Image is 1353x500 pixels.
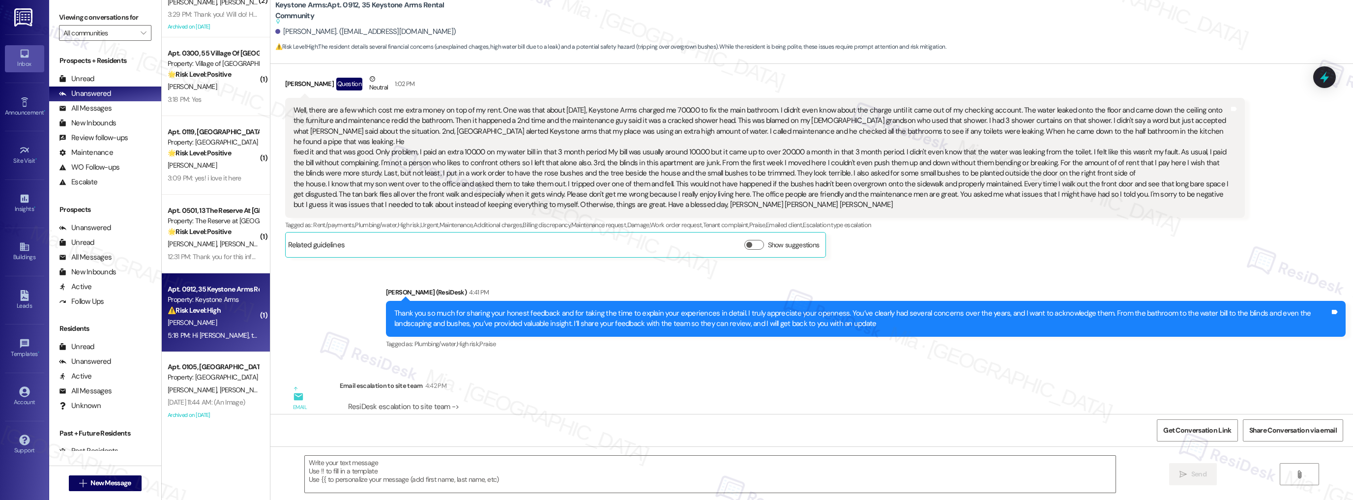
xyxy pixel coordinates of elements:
i:  [1295,471,1303,478]
div: 1:02 PM [392,79,414,89]
button: Share Conversation via email [1243,419,1343,441]
a: Account [5,383,44,410]
span: [PERSON_NAME] [168,318,217,327]
div: Apt. 0300, 55 Village Of [GEOGRAPHIC_DATA] [168,48,259,59]
span: Get Conversation Link [1163,425,1231,436]
div: 4:41 PM [467,287,489,297]
strong: 🌟 Risk Level: Positive [168,148,231,157]
div: [PERSON_NAME] (ResiDesk) [386,287,1346,301]
div: Unanswered [59,88,111,99]
strong: 🌟 Risk Level: Positive [168,227,231,236]
span: [PERSON_NAME] [219,385,268,394]
span: Tenant complaint , [703,221,749,229]
div: Property: [GEOGRAPHIC_DATA] [168,372,259,382]
strong: 🌟 Risk Level: Positive [168,70,231,79]
div: Active [59,371,92,382]
div: Unread [59,74,94,84]
div: Apt. 0119, [GEOGRAPHIC_DATA] [168,127,259,137]
a: Templates • [5,335,44,362]
span: Share Conversation via email [1249,425,1337,436]
div: Follow Ups [59,296,104,307]
i:  [141,29,146,37]
div: Property: Village of [GEOGRAPHIC_DATA] [168,59,259,69]
div: Escalate [59,177,97,187]
span: [PERSON_NAME] [168,161,217,170]
div: WO Follow-ups [59,162,119,173]
div: New Inbounds [59,267,116,277]
span: Additional charges , [473,221,523,229]
div: Residents [49,324,161,334]
div: Thank you so much for sharing your honest feedback and for taking the time to explain your experi... [394,308,1330,329]
div: All Messages [59,252,112,263]
strong: ⚠️ Risk Level: High [168,306,221,315]
div: Apt. 0912, 35 Keystone Arms Rental Community [168,284,259,294]
div: Active [59,282,92,292]
label: Viewing conversations for [59,10,151,25]
img: ResiDesk Logo [14,8,34,27]
span: Praise , [749,221,766,229]
span: • [34,204,35,211]
div: 3:09 PM: yes! i love it here [168,174,241,182]
div: Apt. 0501, 13 The Reserve At [GEOGRAPHIC_DATA] [168,206,259,216]
a: Buildings [5,238,44,265]
div: 3:29 PM: Thank you! Will do! Have a great day! [168,10,300,19]
span: [PERSON_NAME] [168,239,220,248]
span: Maintenance request , [571,221,627,229]
div: 12:31 PM: Thank you for this information and update [PERSON_NAME]!! [168,252,366,261]
div: Apt. 0105, [GEOGRAPHIC_DATA] [168,362,259,372]
div: Unread [59,342,94,352]
div: Past Residents [59,446,118,456]
span: Plumbing/water , [355,221,397,229]
a: Leads [5,287,44,314]
input: All communities [63,25,136,41]
div: Review follow-ups [59,133,128,143]
span: Praise [479,340,496,348]
span: Damage , [627,221,650,229]
div: Tagged as: [386,337,1346,351]
div: All Messages [59,386,112,396]
div: Past + Future Residents [49,428,161,439]
span: • [38,349,39,356]
div: Related guidelines [288,240,345,254]
div: 4:42 PM [423,381,446,391]
span: Rent/payments , [313,221,355,229]
div: New Inbounds [59,118,116,128]
span: • [35,156,37,163]
span: New Message [90,478,131,488]
span: High risk , [457,340,480,348]
div: [PERSON_NAME]. ([EMAIL_ADDRESS][DOMAIN_NAME]) [275,27,456,37]
strong: ⚠️ Risk Level: High [275,43,318,51]
span: High risk , [398,221,421,229]
div: Neutral [367,74,390,94]
div: Unanswered [59,356,111,367]
div: Email escalation to site team [293,402,331,434]
div: Unread [59,237,94,248]
div: All Messages [59,103,112,114]
button: New Message [69,475,142,491]
span: • [44,108,45,115]
div: Tagged as: [285,218,1245,232]
div: ResiDesk escalation to site team -> Risk Level: Low risk Topics: Resident Feedback Escalation typ... [348,402,842,444]
span: [PERSON_NAME] [168,385,220,394]
i:  [79,479,87,487]
div: Prospects + Residents [49,56,161,66]
div: Archived on [DATE] [167,409,260,421]
div: Email escalation to site team [340,381,851,394]
div: Question [336,78,362,90]
div: 3:18 PM: Yes [168,95,202,104]
a: Inbox [5,45,44,72]
a: Site Visit • [5,142,44,169]
span: : The resident details several financial concerns (unexplained charges, high water bill due to a ... [275,42,946,52]
i:  [1179,471,1187,478]
span: Work order request , [650,221,703,229]
div: Well, there are a few which cost me extra money on top of my rent. One was that about [DATE], Key... [294,105,1229,210]
div: Property: The Reserve at [GEOGRAPHIC_DATA] [168,216,259,226]
span: Emailed client , [766,221,803,229]
div: [PERSON_NAME] [285,74,1245,98]
a: Support [5,432,44,458]
div: Property: Keystone Arms [168,294,259,305]
span: Maintenance , [440,221,473,229]
div: Unknown [59,401,101,411]
span: [PERSON_NAME] [168,82,217,91]
span: Send [1191,469,1206,479]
